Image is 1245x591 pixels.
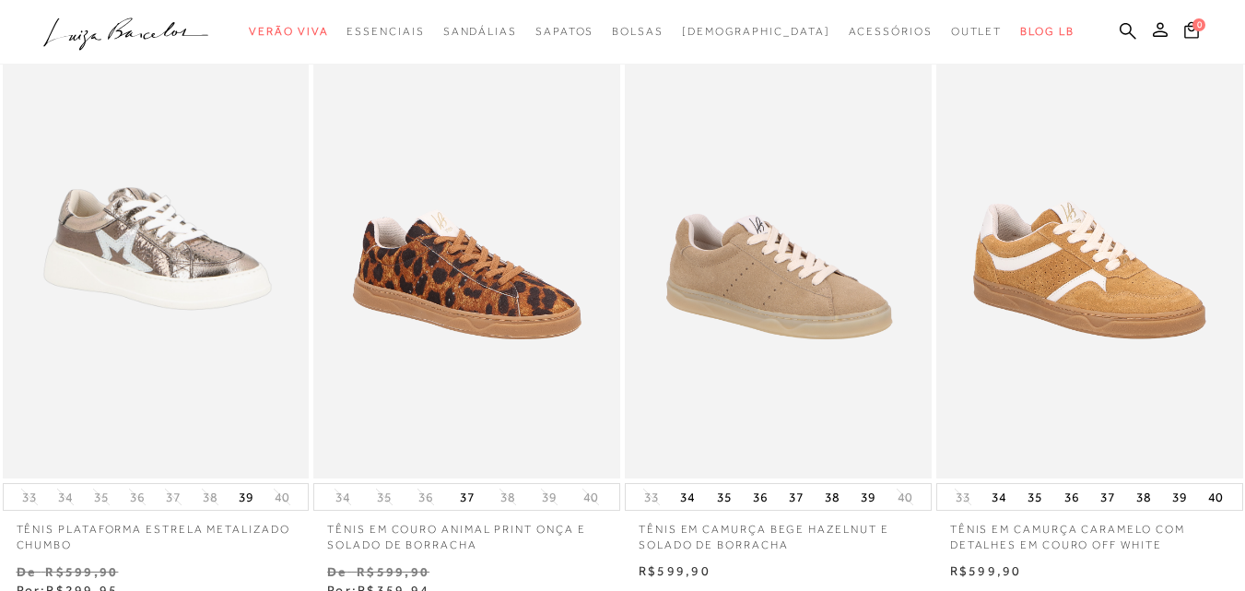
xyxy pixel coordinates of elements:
a: categoryNavScreenReaderText [249,15,328,49]
button: 38 [819,484,845,510]
span: 0 [1192,18,1205,31]
img: TÊNIS EM COURO ANIMAL PRINT ONÇA E SOLADO DE BORRACHA [315,21,618,476]
a: TÊNIS EM COURO ANIMAL PRINT ONÇA E SOLADO DE BORRACHA [313,511,620,553]
a: TÊNIS EM CAMURÇA CARAMELO COM DETALHES EM COURO OFF WHITE TÊNIS EM CAMURÇA CARAMELO COM DETALHES ... [938,21,1241,476]
button: 37 [454,484,480,510]
button: 36 [1059,484,1085,510]
a: BLOG LB [1020,15,1074,49]
button: 34 [675,484,700,510]
span: Essenciais [346,25,424,38]
img: TÊNIS PLATAFORMA ESTRELA METALIZADO CHUMBO [5,21,308,476]
button: 40 [578,489,604,506]
button: 37 [1095,484,1121,510]
a: categoryNavScreenReaderText [443,15,517,49]
a: categoryNavScreenReaderText [612,15,664,49]
button: 33 [639,489,664,506]
button: 33 [17,489,42,506]
button: 36 [413,489,439,506]
button: 40 [1203,484,1228,510]
a: categoryNavScreenReaderText [535,15,593,49]
small: R$599,90 [45,564,118,579]
span: Verão Viva [249,25,328,38]
button: 35 [371,489,397,506]
button: 36 [124,489,150,506]
span: R$599,90 [639,563,711,578]
a: noSubCategoriesText [682,15,830,49]
button: 38 [1131,484,1157,510]
a: TÊNIS PLATAFORMA ESTRELA METALIZADO CHUMBO [3,511,310,553]
span: Bolsas [612,25,664,38]
button: 34 [53,489,78,506]
button: 40 [892,489,918,506]
a: categoryNavScreenReaderText [849,15,933,49]
button: 35 [88,489,114,506]
button: 40 [269,489,295,506]
a: TÊNIS EM CAMURÇA BEGE HAZELNUT E SOLADO DE BORRACHA TÊNIS EM CAMURÇA BEGE HAZELNUT E SOLADO DE BO... [627,21,930,476]
button: 39 [233,484,259,510]
a: categoryNavScreenReaderText [346,15,424,49]
span: R$599,90 [950,563,1022,578]
a: categoryNavScreenReaderText [951,15,1003,49]
button: 35 [711,484,737,510]
a: TÊNIS EM CAMURÇA CARAMELO COM DETALHES EM COURO OFF WHITE [936,511,1243,553]
button: 38 [495,489,521,506]
button: 34 [986,484,1012,510]
button: 37 [160,489,186,506]
small: De [327,564,346,579]
button: 36 [747,484,773,510]
img: TÊNIS EM CAMURÇA CARAMELO COM DETALHES EM COURO OFF WHITE [938,21,1241,476]
button: 38 [197,489,223,506]
span: Sapatos [535,25,593,38]
button: 39 [1167,484,1192,510]
span: BLOG LB [1020,25,1074,38]
span: Outlet [951,25,1003,38]
button: 0 [1179,20,1204,45]
button: 35 [1022,484,1048,510]
button: 37 [783,484,809,510]
button: 33 [950,489,976,506]
button: 34 [330,489,356,506]
img: TÊNIS EM CAMURÇA BEGE HAZELNUT E SOLADO DE BORRACHA [627,21,930,476]
button: 39 [855,484,881,510]
small: De [17,564,36,579]
small: R$599,90 [357,564,429,579]
button: 39 [536,489,562,506]
span: [DEMOGRAPHIC_DATA] [682,25,830,38]
span: Sandálias [443,25,517,38]
span: Acessórios [849,25,933,38]
a: TÊNIS EM COURO ANIMAL PRINT ONÇA E SOLADO DE BORRACHA TÊNIS EM COURO ANIMAL PRINT ONÇA E SOLADO D... [315,21,618,476]
a: TÊNIS PLATAFORMA ESTRELA METALIZADO CHUMBO TÊNIS PLATAFORMA ESTRELA METALIZADO CHUMBO [5,21,308,476]
a: TÊNIS EM CAMURÇA BEGE HAZELNUT E SOLADO DE BORRACHA [625,511,932,553]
